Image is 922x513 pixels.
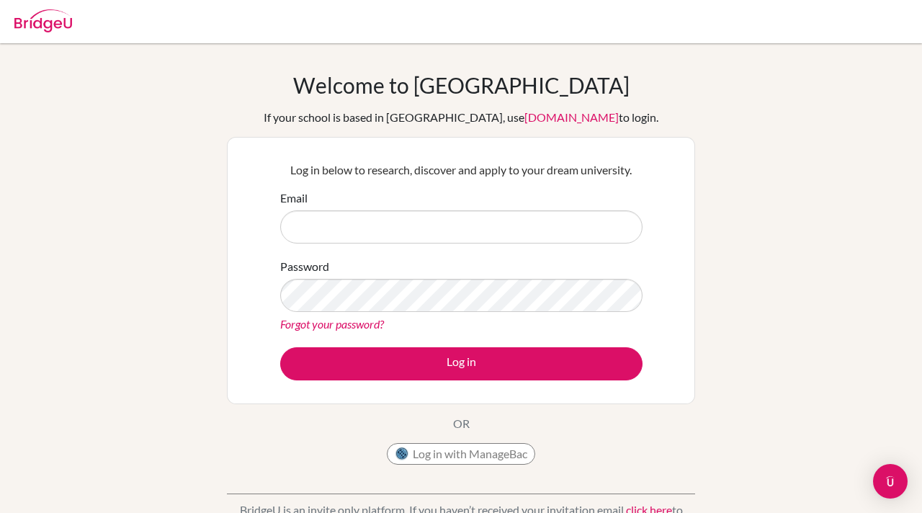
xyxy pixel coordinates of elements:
[280,258,329,275] label: Password
[280,189,308,207] label: Email
[293,72,630,98] h1: Welcome to [GEOGRAPHIC_DATA]
[387,443,535,465] button: Log in with ManageBac
[280,347,643,380] button: Log in
[873,464,908,499] div: Open Intercom Messenger
[14,9,72,32] img: Bridge-U
[280,317,384,331] a: Forgot your password?
[453,415,470,432] p: OR
[264,109,658,126] div: If your school is based in [GEOGRAPHIC_DATA], use to login.
[280,161,643,179] p: Log in below to research, discover and apply to your dream university.
[524,110,619,124] a: [DOMAIN_NAME]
